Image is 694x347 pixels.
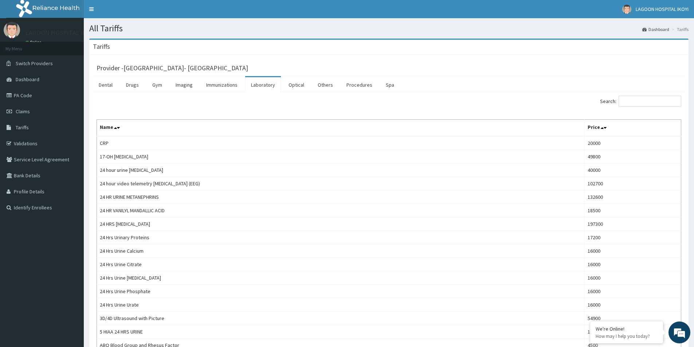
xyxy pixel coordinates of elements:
[97,190,585,204] td: 24 HR URINE METANEPHRINS
[16,124,29,131] span: Tariffs
[4,22,20,38] img: User Image
[585,150,681,163] td: 49800
[97,325,585,339] td: 5 HIAA 24 HRS URINE
[585,120,681,137] th: Price
[312,77,339,92] a: Others
[97,163,585,177] td: 24 hour urine [MEDICAL_DATA]
[146,77,168,92] a: Gym
[341,77,378,92] a: Procedures
[596,326,658,332] div: We're Online!
[89,24,689,33] h1: All Tariffs
[585,325,681,339] td: 127200
[97,285,585,298] td: 24 Hrs Urine Phosphate
[97,136,585,150] td: CRP
[585,136,681,150] td: 20000
[585,190,681,204] td: 132600
[585,312,681,325] td: 54900
[585,177,681,190] td: 102700
[622,5,631,14] img: User Image
[585,285,681,298] td: 16000
[585,244,681,258] td: 16000
[16,60,53,67] span: Switch Providers
[283,77,310,92] a: Optical
[200,77,243,92] a: Immunizations
[600,96,681,107] label: Search:
[97,65,248,71] h3: Provider - [GEOGRAPHIC_DATA]- [GEOGRAPHIC_DATA]
[97,258,585,271] td: 24 Hrs Urine Citrate
[97,271,585,285] td: 24 Hrs Urine [MEDICAL_DATA]
[97,244,585,258] td: 24 Hrs Urine Calcium
[93,43,110,50] h3: Tariffs
[585,258,681,271] td: 16000
[585,231,681,244] td: 17200
[119,4,137,21] div: Minimize live chat window
[16,108,30,115] span: Claims
[97,177,585,190] td: 24 hour video telemetry [MEDICAL_DATA] (EEG)
[642,26,669,32] a: Dashboard
[636,6,689,12] span: LAGOON HOSPITAL IKOYI
[170,77,199,92] a: Imaging
[26,40,43,45] a: Online
[97,231,585,244] td: 24 Hrs Urinary Proteins
[585,204,681,217] td: 18500
[16,76,39,83] span: Dashboard
[4,199,139,224] textarea: Type your message and hit 'Enter'
[670,26,689,32] li: Tariffs
[97,204,585,217] td: 24 HR VANILYL MANDALLIC ACID
[585,271,681,285] td: 16000
[585,163,681,177] td: 40000
[97,120,585,137] th: Name
[97,217,585,231] td: 24 HRS [MEDICAL_DATA]
[585,298,681,312] td: 16000
[42,92,101,165] span: We're online!
[585,217,681,231] td: 197300
[97,298,585,312] td: 24 Hrs Urine Urate
[97,312,585,325] td: 3D/4D Ultrasound with Picture
[380,77,400,92] a: Spa
[619,96,681,107] input: Search:
[97,150,585,163] td: 17-OH [MEDICAL_DATA]
[93,77,118,92] a: Dental
[245,77,281,92] a: Laboratory
[38,41,122,50] div: Chat with us now
[13,36,30,55] img: d_794563401_company_1708531726252_794563401
[26,29,96,36] p: LAGOON HOSPITAL IKOYI
[120,77,145,92] a: Drugs
[596,333,658,339] p: How may I help you today?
